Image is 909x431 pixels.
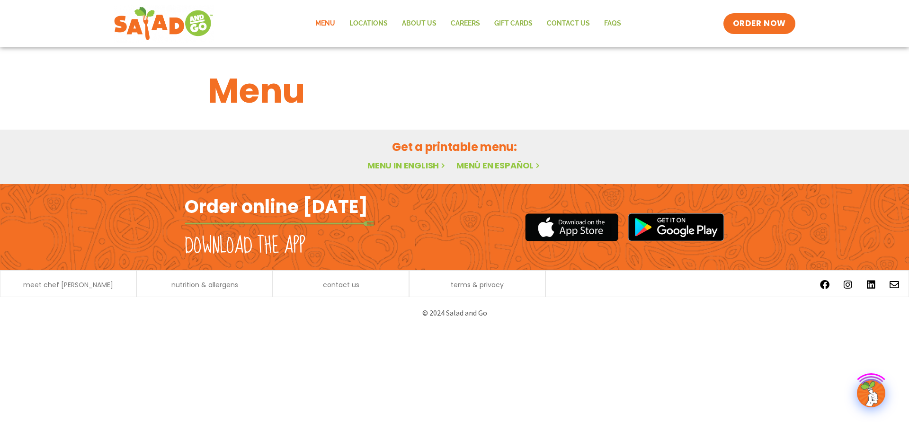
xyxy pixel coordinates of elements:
a: Menu in English [367,159,447,171]
a: terms & privacy [451,281,504,288]
a: meet chef [PERSON_NAME] [23,281,113,288]
p: © 2024 Salad and Go [189,307,720,319]
a: Locations [342,13,395,35]
h2: Download the app [185,233,305,259]
img: fork [185,221,374,226]
a: Careers [444,13,487,35]
img: appstore [525,212,618,243]
a: contact us [323,281,359,288]
a: Menu [308,13,342,35]
img: google_play [628,213,724,241]
a: About Us [395,13,444,35]
span: ORDER NOW [733,18,786,29]
a: ORDER NOW [723,13,795,34]
img: new-SAG-logo-768×292 [114,5,214,43]
h2: Get a printable menu: [208,139,701,155]
a: Menú en español [456,159,542,171]
a: nutrition & allergens [171,281,238,288]
a: GIFT CARDS [487,13,540,35]
a: FAQs [597,13,628,35]
h2: Order online [DATE] [185,195,368,218]
nav: Menu [308,13,628,35]
h1: Menu [208,65,701,116]
a: Contact Us [540,13,597,35]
